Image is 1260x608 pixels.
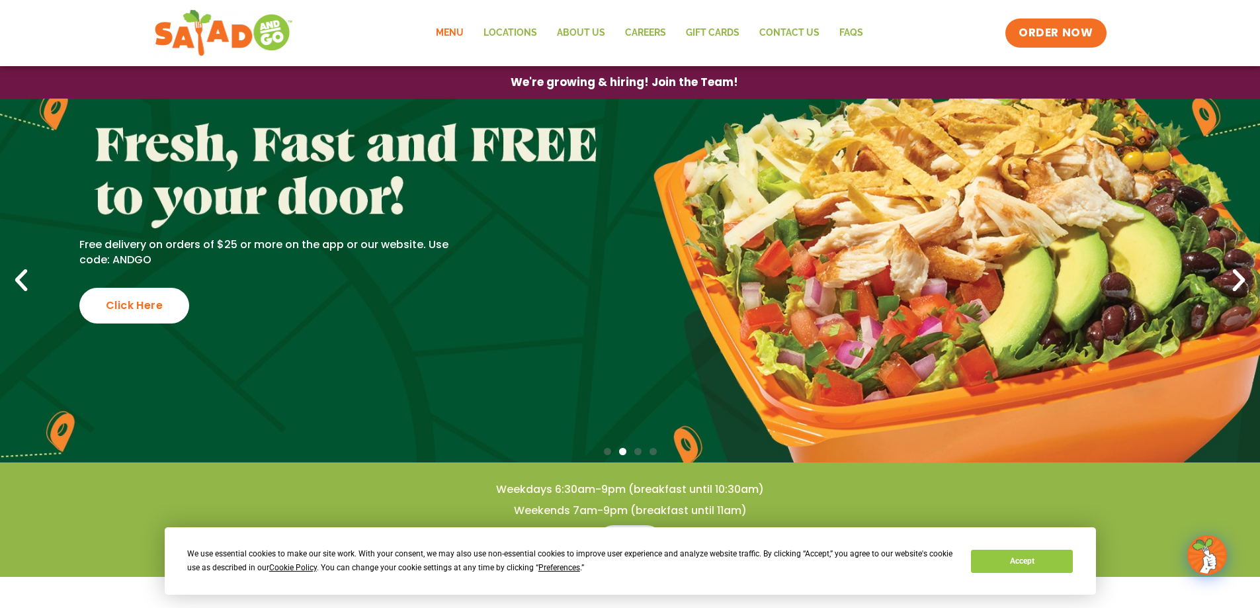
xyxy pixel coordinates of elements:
[547,18,615,48] a: About Us
[511,77,738,88] span: We're growing & hiring! Join the Team!
[650,448,657,455] span: Go to slide 4
[426,18,873,48] nav: Menu
[634,448,642,455] span: Go to slide 3
[597,525,663,557] a: Menu
[1019,25,1093,41] span: ORDER NOW
[187,547,955,575] div: We use essential cookies to make our site work. With your consent, we may also use non-essential ...
[79,238,469,267] p: Free delivery on orders of $25 or more on the app or our website. Use code: ANDGO
[165,527,1096,595] div: Cookie Consent Prompt
[604,448,611,455] span: Go to slide 1
[829,18,873,48] a: FAQs
[79,288,189,324] div: Click Here
[269,563,317,572] span: Cookie Policy
[749,18,829,48] a: Contact Us
[676,18,749,48] a: GIFT CARDS
[615,18,676,48] a: Careers
[426,18,474,48] a: Menu
[491,67,758,98] a: We're growing & hiring! Join the Team!
[26,503,1234,518] h4: Weekends 7am-9pm (breakfast until 11am)
[1005,19,1106,48] a: ORDER NOW
[538,563,580,572] span: Preferences
[1189,537,1226,574] img: wpChatIcon
[154,7,294,60] img: new-SAG-logo-768×292
[26,482,1234,497] h4: Weekdays 6:30am-9pm (breakfast until 10:30am)
[1224,266,1253,295] div: Next slide
[7,266,36,295] div: Previous slide
[971,550,1073,573] button: Accept
[619,448,626,455] span: Go to slide 2
[474,18,547,48] a: Locations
